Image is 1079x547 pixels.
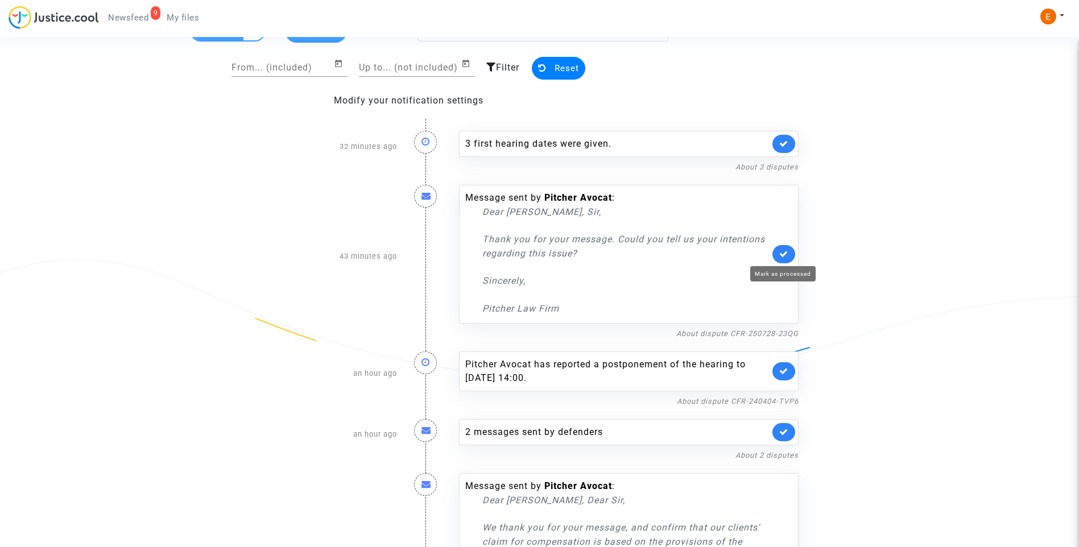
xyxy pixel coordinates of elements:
button: Open calendar [334,57,348,71]
img: jc-logo.svg [9,6,99,29]
div: 32 minutes ago [272,119,406,173]
img: ACg8ocIeiFvHKe4dA5oeRFd_CiCnuxWUEc1A2wYhRJE3TTWt=s96-c [1040,9,1056,24]
p: Pitcher Law Firm [482,301,770,316]
b: Pitcher Avocat [544,192,612,203]
div: 2 messages sent by defenders [465,425,770,439]
a: About dispute CFR-250728-23QG [676,329,799,338]
p: Thank you for your message. Could you tell us your intentions regarding this issue? [482,232,770,260]
p: Sincerely, [482,273,770,288]
div: an hour ago [272,340,406,408]
span: Newsfeed [108,13,148,23]
span: My files [167,13,199,23]
a: Modify your notification settings [334,95,483,106]
a: About 2 disputes [735,451,799,459]
div: an hour ago [272,408,406,462]
button: Reset [532,57,585,80]
div: Message sent by : [465,191,770,316]
a: About dispute CFR-240404-TVP6 [677,397,799,405]
div: 43 minutes ago [272,173,406,340]
div: Pitcher Avocat has reported a postponement of the hearing to [DATE] 14:00. [465,358,770,385]
div: 3 first hearing dates were given. [465,137,770,151]
a: My files [158,9,208,26]
p: Dear [PERSON_NAME], Dear Sir, [482,493,770,507]
a: 9Newsfeed [99,9,158,26]
span: Filter [496,62,519,73]
div: 9 [151,6,161,20]
span: Reset [555,63,579,73]
b: Pitcher Avocat [544,480,612,491]
button: Open calendar [461,57,475,71]
a: About 3 disputes [735,163,799,171]
p: Dear [PERSON_NAME], Sir, [482,205,770,219]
